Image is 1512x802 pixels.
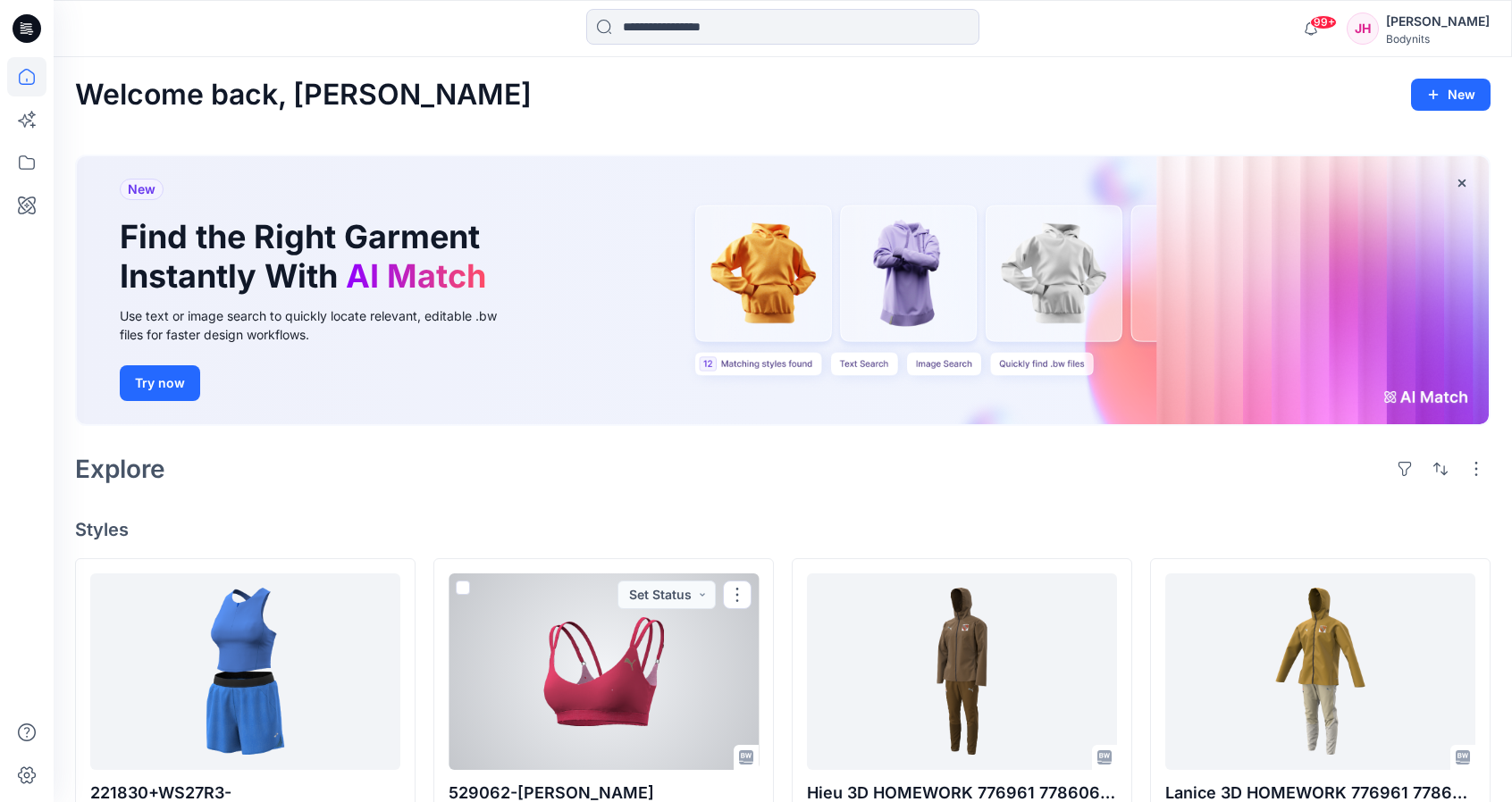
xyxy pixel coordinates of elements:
span: 99+ [1310,15,1337,29]
div: Bodynits [1386,32,1490,46]
button: New [1411,79,1491,111]
h2: Welcome back, [PERSON_NAME] [75,79,532,112]
a: Hieu 3D HOMEWORK 776961 778606 outfit-size M [807,573,1117,770]
div: JH [1347,13,1379,45]
h1: Find the Right Garment Instantly With [120,218,495,295]
span: New [128,179,155,200]
div: Use text or image search to quickly locate relevant, editable .bw files for faster design workflows. [120,306,522,344]
span: AI Match [346,256,486,296]
a: 529062-Jenny Ha [449,573,759,770]
div: [PERSON_NAME] [1386,11,1490,32]
a: Lanice 3D HOMEWORK 776961 778606 outfit-Size L-- [1165,573,1475,770]
a: 221830+WS27R3- [90,573,400,770]
button: Try now [120,365,200,401]
h2: Explore [75,455,165,483]
h4: Styles [75,519,1491,540]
